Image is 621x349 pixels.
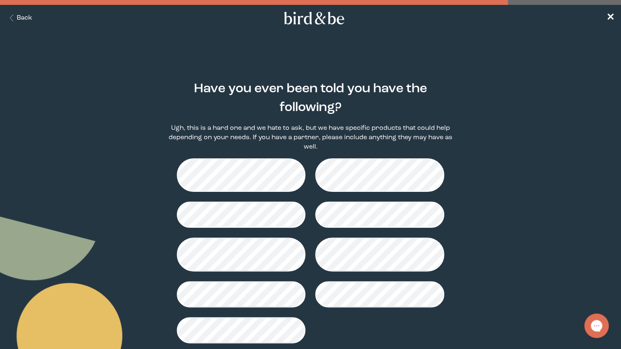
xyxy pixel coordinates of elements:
iframe: Gorgias live chat messenger [580,311,613,341]
a: ✕ [606,11,614,25]
button: Back Button [7,13,32,23]
h2: Have you ever been told you have the following? [162,80,459,117]
span: ✕ [606,13,614,23]
p: Ugh, this is a hard one and we hate to ask, but we have specific products that could help dependi... [162,124,459,152]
